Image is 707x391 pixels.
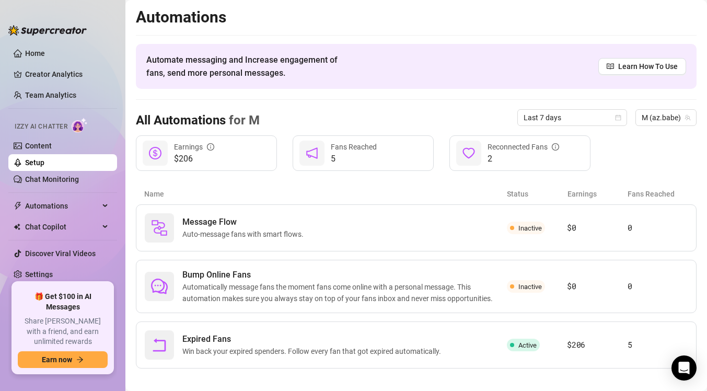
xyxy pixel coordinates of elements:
[182,281,507,304] span: Automatically message fans the moment fans come online with a personal message. This automation m...
[174,141,214,153] div: Earnings
[25,66,109,83] a: Creator Analytics
[25,175,79,183] a: Chat Monitoring
[567,222,627,234] article: $0
[14,223,20,231] img: Chat Copilot
[518,283,542,291] span: Inactive
[462,147,475,159] span: heart
[524,110,621,125] span: Last 7 days
[507,188,567,200] article: Status
[151,337,168,353] span: rollback
[136,112,260,129] h3: All Automations
[182,216,308,228] span: Message Flow
[607,63,614,70] span: read
[618,61,678,72] span: Learn How To Use
[18,351,108,368] button: Earn nowarrow-right
[14,202,22,210] span: thunderbolt
[628,339,688,351] article: 5
[146,53,347,79] span: Automate messaging and Increase engagement of fans, send more personal messages.
[182,346,445,357] span: Win back your expired spenders. Follow every fan that got expired automatically.
[331,143,377,151] span: Fans Reached
[182,269,507,281] span: Bump Online Fans
[488,141,559,153] div: Reconnected Fans
[488,153,559,165] span: 2
[42,355,72,364] span: Earn now
[642,110,690,125] span: M (az.babe)
[182,228,308,240] span: Auto-message fans with smart flows.
[567,280,627,293] article: $0
[331,153,377,165] span: 5
[25,158,44,167] a: Setup
[685,114,691,121] span: team
[25,198,99,214] span: Automations
[518,224,542,232] span: Inactive
[25,249,96,258] a: Discover Viral Videos
[136,7,697,27] h2: Automations
[306,147,318,159] span: notification
[567,188,628,200] article: Earnings
[8,25,87,36] img: logo-BBDzfeDw.svg
[628,222,688,234] article: 0
[671,355,697,381] div: Open Intercom Messenger
[72,118,88,133] img: AI Chatter
[615,114,621,121] span: calendar
[151,278,168,295] span: comment
[18,292,108,312] span: 🎁 Get $100 in AI Messages
[552,143,559,151] span: info-circle
[628,188,688,200] article: Fans Reached
[174,153,214,165] span: $206
[149,147,161,159] span: dollar
[25,270,53,279] a: Settings
[598,58,686,75] a: Learn How To Use
[144,188,507,200] article: Name
[567,339,627,351] article: $206
[182,333,445,346] span: Expired Fans
[628,280,688,293] article: 0
[25,49,45,57] a: Home
[25,142,52,150] a: Content
[76,356,84,363] span: arrow-right
[15,122,67,132] span: Izzy AI Chatter
[207,143,214,151] span: info-circle
[518,341,537,349] span: Active
[151,220,168,236] img: svg%3e
[18,316,108,347] span: Share [PERSON_NAME] with a friend, and earn unlimited rewards
[25,218,99,235] span: Chat Copilot
[226,113,260,128] span: for M
[25,91,76,99] a: Team Analytics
